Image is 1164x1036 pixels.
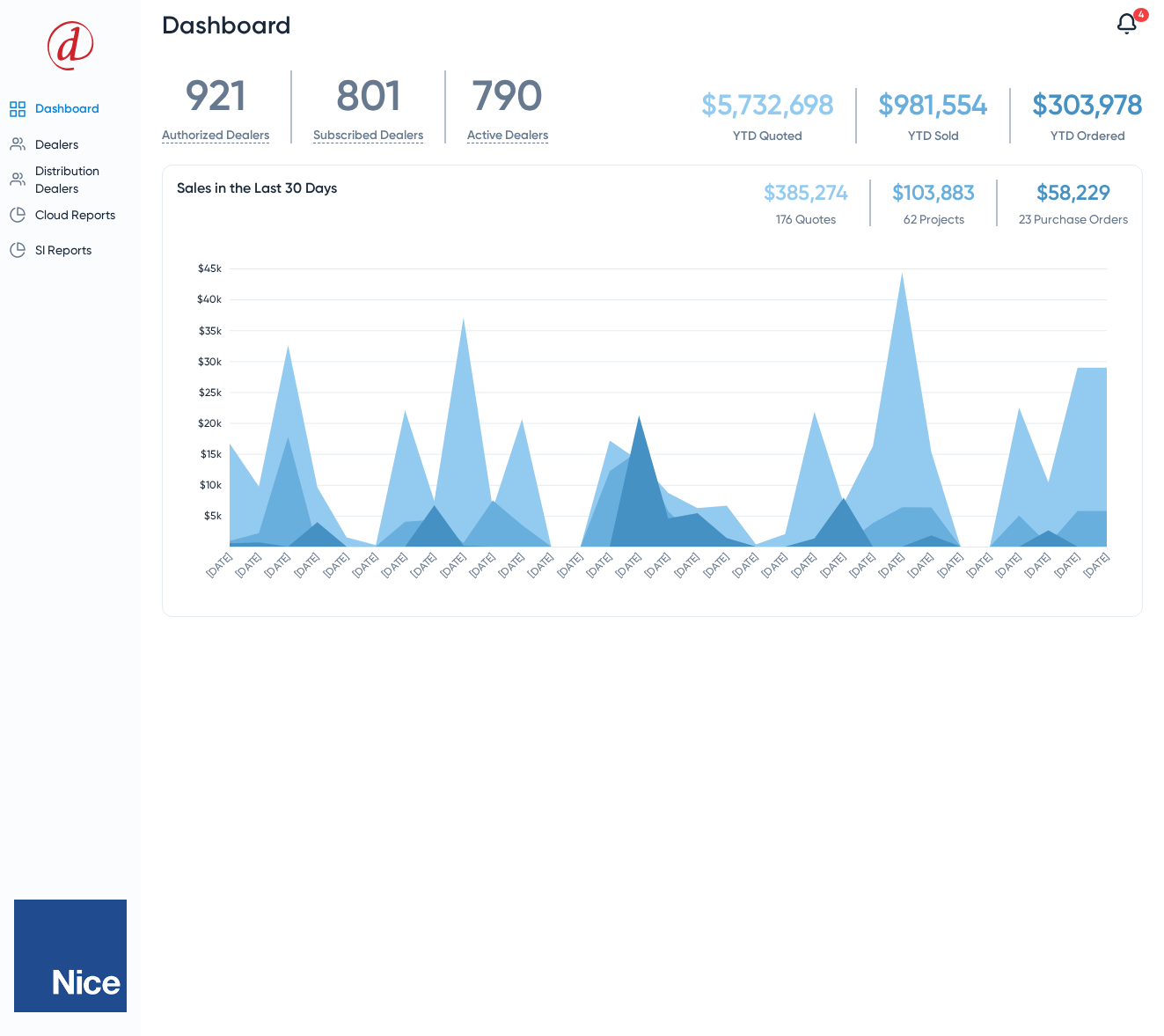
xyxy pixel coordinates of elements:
[35,164,99,195] span: Distribution Dealers
[438,551,468,581] text: [DATE]
[321,551,351,581] text: [DATE]
[197,293,222,305] text: $40k
[892,180,975,205] div: $103,883
[1019,212,1128,226] span: 23 Purchase Orders
[701,88,834,121] div: $5,732,698
[35,101,99,116] span: Dashboard
[204,510,222,522] text: $5k
[1081,551,1111,581] text: [DATE]
[263,551,293,581] text: [DATE]
[162,11,291,40] span: Dashboard
[35,243,92,257] span: SI Reports
[14,900,127,1012] img: Nice_638029146015176805.png
[733,129,802,143] a: YTD Quoted
[764,180,848,205] div: $385,274
[467,551,497,581] text: [DATE]
[1032,88,1143,121] div: $303,978
[584,551,614,581] text: [DATE]
[379,551,409,581] text: [DATE]
[467,128,548,143] a: Active Dealers
[993,551,1023,581] text: [DATE]
[935,551,965,581] text: [DATE]
[526,551,556,581] text: [DATE]
[964,551,994,581] text: [DATE]
[1052,551,1082,581] text: [DATE]
[789,551,819,581] text: [DATE]
[1023,551,1053,581] text: [DATE]
[764,212,848,226] span: 176 Quotes
[876,551,906,581] text: [DATE]
[198,356,222,368] text: $30k
[292,551,322,581] text: [DATE]
[162,70,269,121] div: 921
[198,262,222,275] text: $45k
[701,551,731,581] text: [DATE]
[199,325,222,337] text: $35k
[878,88,988,121] div: $981,554
[818,551,848,581] text: [DATE]
[760,551,790,581] text: [DATE]
[409,551,439,581] text: [DATE]
[847,551,877,581] text: [DATE]
[201,448,222,460] text: $15k
[177,180,337,196] span: Sales in the Last 30 Days
[198,417,222,430] text: $20k
[233,551,263,581] text: [DATE]
[906,551,936,581] text: [DATE]
[730,551,760,581] text: [DATE]
[496,551,526,581] text: [DATE]
[1051,129,1125,143] a: YTD Ordered
[200,479,222,491] text: $10k
[199,386,222,399] text: $25k
[613,551,643,581] text: [DATE]
[204,551,234,581] text: [DATE]
[35,137,78,151] span: Dealers
[643,551,673,581] text: [DATE]
[555,551,585,581] text: [DATE]
[35,208,115,222] span: Cloud Reports
[350,551,380,581] text: [DATE]
[162,128,269,143] a: Authorized Dealers
[313,70,423,121] div: 801
[908,129,959,143] a: YTD Sold
[672,551,702,581] text: [DATE]
[467,70,548,121] div: 790
[313,128,423,143] a: Subscribed Dealers
[892,212,975,226] span: 62 Projects
[1019,180,1128,205] div: $58,229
